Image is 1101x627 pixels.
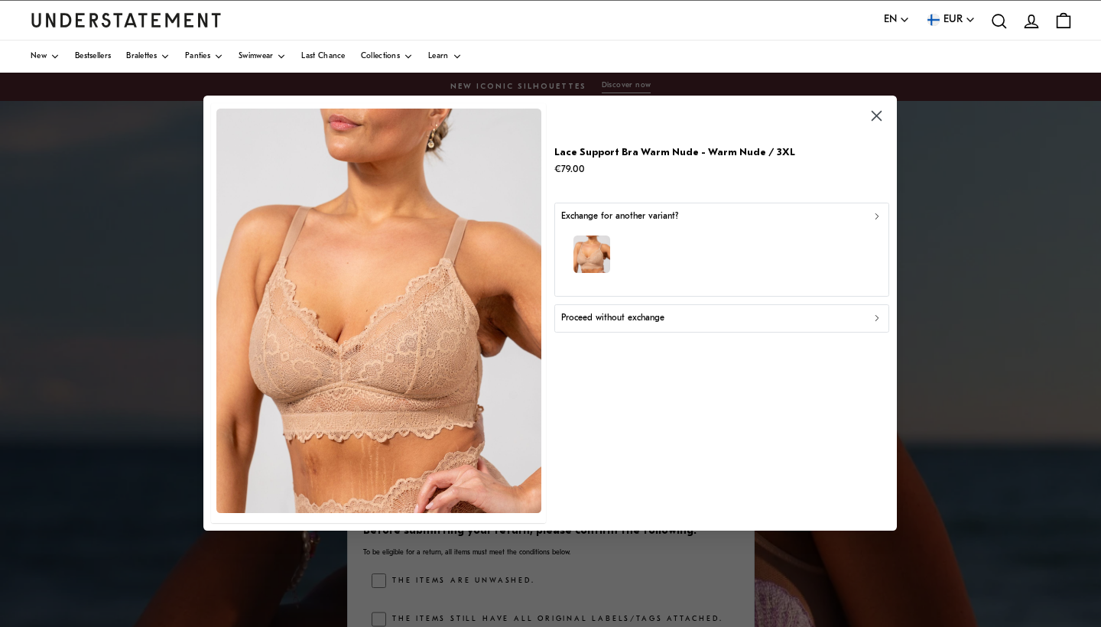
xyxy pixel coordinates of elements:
[301,41,345,73] a: Last Chance
[126,53,157,60] span: Bralettes
[75,41,111,73] a: Bestsellers
[31,53,47,60] span: New
[239,41,286,73] a: Swimwear
[884,11,910,28] button: EN
[31,41,60,73] a: New
[554,145,795,161] p: Lace Support Bra Warm Nude - Warm Nude / 3XL
[554,203,889,297] button: Exchange for another variant?model-name=Rosalie|model-size=L
[925,11,976,28] button: EUR
[75,53,111,60] span: Bestsellers
[31,13,222,27] a: Understatement Homepage
[185,53,210,60] span: Panties
[573,236,611,274] img: model-name=Rosalie|model-size=L
[239,53,273,60] span: Swimwear
[943,11,963,28] span: EUR
[561,312,664,326] p: Proceed without exchange
[428,53,449,60] span: Learn
[428,41,462,73] a: Learn
[361,53,400,60] span: Collections
[216,109,541,513] img: SALA-BRA-018-44.jpg
[561,210,678,224] p: Exchange for another variant?
[301,53,345,60] span: Last Chance
[185,41,223,73] a: Panties
[126,41,170,73] a: Bralettes
[554,305,889,333] button: Proceed without exchange
[361,41,413,73] a: Collections
[554,161,795,177] p: €79.00
[884,11,897,28] span: EN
